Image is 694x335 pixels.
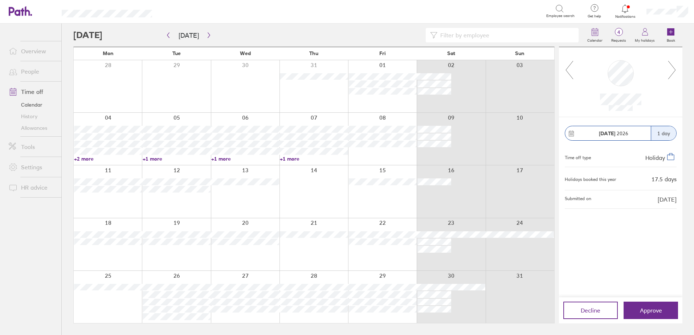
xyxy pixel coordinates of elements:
a: 4Requests [607,24,630,47]
span: Notifications [613,15,637,19]
span: Sun [515,50,524,56]
a: Time off [3,84,61,99]
span: Submitted on [565,196,591,203]
span: 2026 [599,131,628,136]
a: Overview [3,44,61,58]
label: Requests [607,36,630,43]
span: Mon [103,50,114,56]
span: [DATE] [658,196,677,203]
span: Sat [447,50,455,56]
label: Book [662,36,679,43]
input: Filter by employee [437,28,574,42]
div: 1 day [651,126,676,140]
a: Allowances [3,122,61,134]
a: +2 more [74,156,142,162]
a: +1 more [211,156,279,162]
a: Book [659,24,682,47]
span: Approve [640,307,662,314]
a: Calendar [583,24,607,47]
a: My holidays [630,24,659,47]
a: People [3,64,61,79]
a: Tools [3,140,61,154]
label: My holidays [630,36,659,43]
span: Holiday [645,154,665,161]
span: Decline [581,307,600,314]
button: [DATE] [173,29,205,41]
span: Employee search [546,14,575,18]
div: 17.5 days [652,176,677,182]
div: Search [172,8,190,14]
span: Wed [240,50,251,56]
a: +1 more [143,156,211,162]
a: Calendar [3,99,61,111]
div: Holidays booked this year [565,177,616,182]
div: Time off type [565,152,591,161]
button: Decline [563,302,618,319]
label: Calendar [583,36,607,43]
a: Notifications [613,4,637,19]
a: HR advice [3,180,61,195]
a: +1 more [280,156,348,162]
a: Settings [3,160,61,174]
a: History [3,111,61,122]
span: Fri [379,50,386,56]
span: Get help [583,14,606,18]
span: Thu [309,50,318,56]
strong: [DATE] [599,130,615,137]
span: 4 [607,29,630,35]
button: Approve [624,302,678,319]
span: Tue [172,50,181,56]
